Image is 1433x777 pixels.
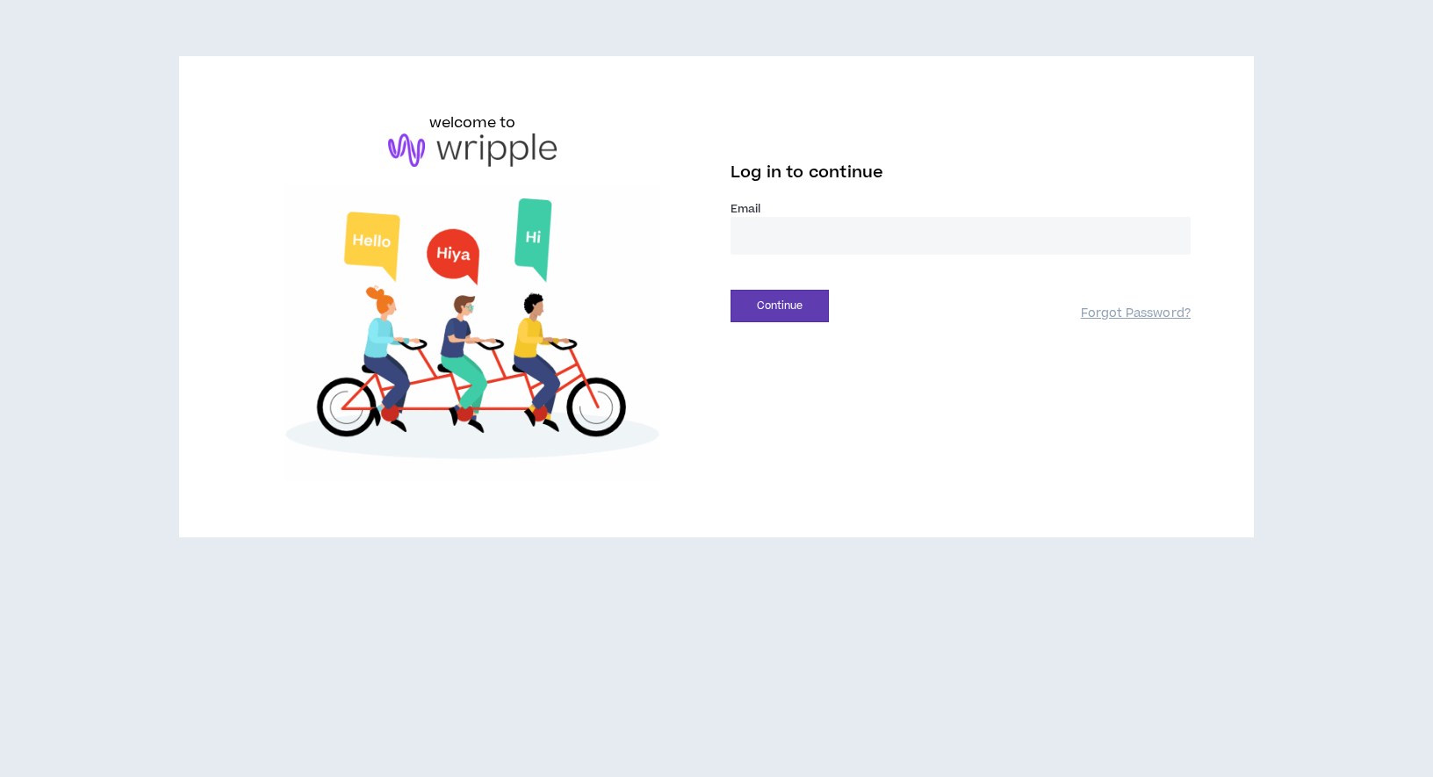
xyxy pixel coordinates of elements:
[1081,306,1191,322] a: Forgot Password?
[731,162,883,183] span: Log in to continue
[242,184,702,482] img: Welcome to Wripple
[731,290,829,322] button: Continue
[429,112,516,133] h6: welcome to
[388,133,557,167] img: logo-brand.png
[731,201,1191,217] label: Email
